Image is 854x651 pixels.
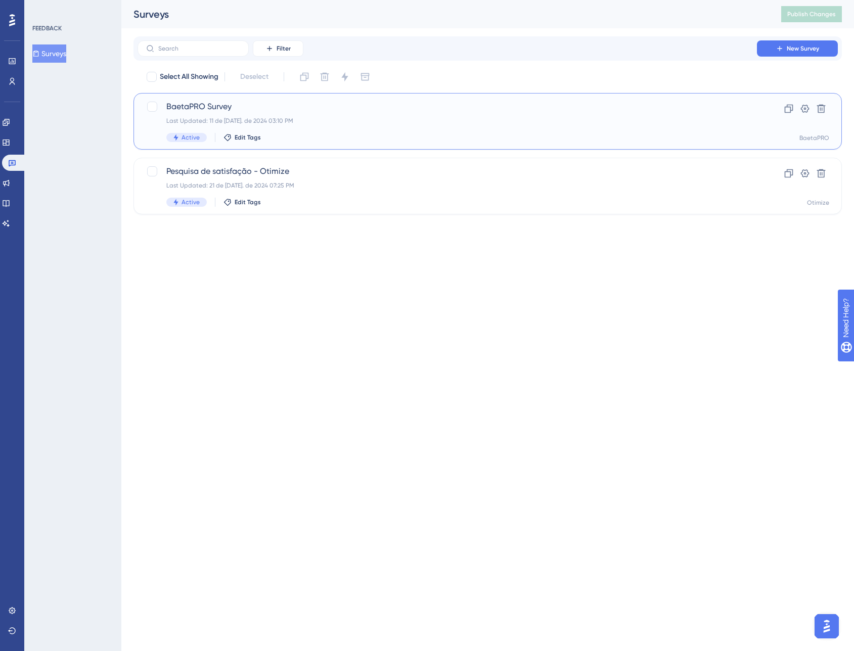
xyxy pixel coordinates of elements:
[799,134,829,142] div: BaetaPRO
[781,6,842,22] button: Publish Changes
[253,40,303,57] button: Filter
[277,44,291,53] span: Filter
[240,71,268,83] span: Deselect
[166,101,728,113] span: BaetaPRO Survey
[812,611,842,641] iframe: UserGuiding AI Assistant Launcher
[133,7,756,21] div: Surveys
[223,133,261,142] button: Edit Tags
[160,71,218,83] span: Select All Showing
[166,181,728,190] div: Last Updated: 21 de [DATE]. de 2024 07:25 PM
[807,199,829,207] div: Otimize
[32,44,66,63] button: Surveys
[166,165,728,177] span: Pesquisa de satisfação - Otimize
[24,3,63,15] span: Need Help?
[166,117,728,125] div: Last Updated: 11 de [DATE]. de 2024 03:10 PM
[231,68,278,86] button: Deselect
[787,10,836,18] span: Publish Changes
[235,198,261,206] span: Edit Tags
[182,198,200,206] span: Active
[235,133,261,142] span: Edit Tags
[787,44,819,53] span: New Survey
[223,198,261,206] button: Edit Tags
[757,40,838,57] button: New Survey
[182,133,200,142] span: Active
[158,45,240,52] input: Search
[32,24,62,32] div: FEEDBACK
